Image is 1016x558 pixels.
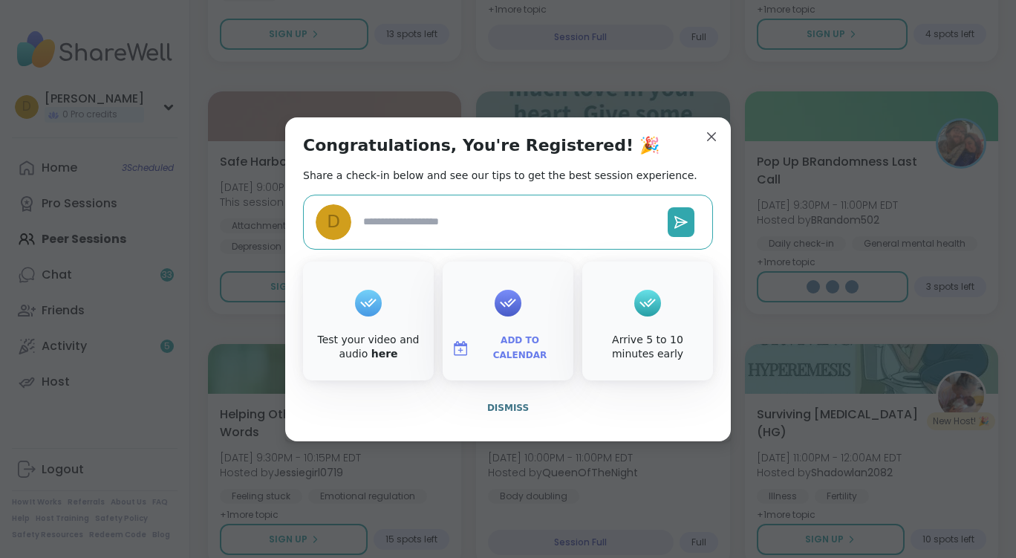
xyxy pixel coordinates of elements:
span: Add to Calendar [475,334,564,363]
button: Dismiss [303,392,713,424]
h2: Share a check-in below and see our tips to get the best session experience. [303,168,697,183]
span: D [327,209,340,235]
a: here [371,348,398,360]
img: ShareWell Logomark [452,340,469,357]
button: Add to Calendar [446,333,570,364]
div: Arrive 5 to 10 minutes early [585,333,710,362]
h1: Congratulations, You're Registered! 🎉 [303,135,660,156]
div: Test your video and audio [306,333,431,362]
span: Dismiss [487,403,529,413]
